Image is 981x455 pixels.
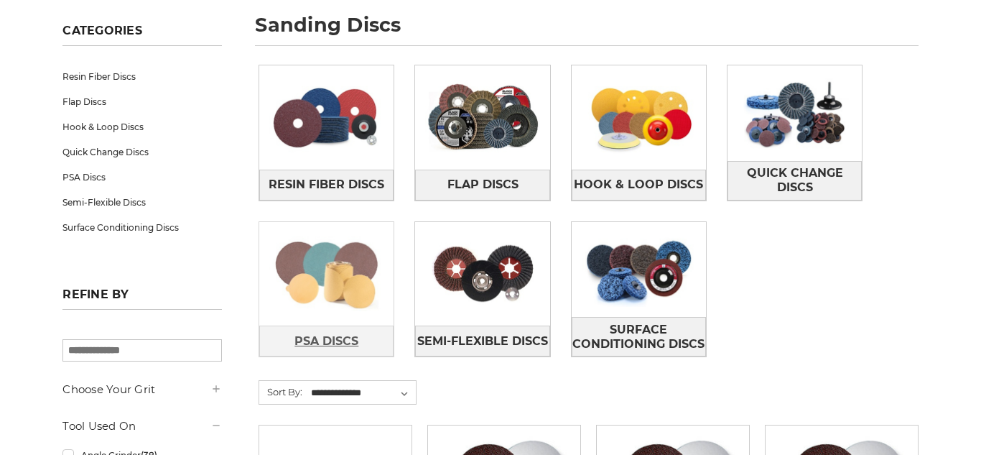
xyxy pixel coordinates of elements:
a: Flap Discs [62,89,221,114]
a: Resin Fiber Discs [62,64,221,89]
a: Hook & Loop Discs [572,170,706,201]
a: Surface Conditioning Discs [572,317,706,357]
a: Surface Conditioning Discs [62,215,221,240]
a: Resin Fiber Discs [259,170,394,201]
h5: Tool Used On [62,418,221,435]
span: PSA Discs [294,329,358,354]
img: Surface Conditioning Discs [572,222,706,318]
h5: Refine by [62,288,221,310]
a: Quick Change Discs [727,161,862,201]
span: Resin Fiber Discs [269,173,384,197]
a: Hook & Loop Discs [62,114,221,139]
a: Quick Change Discs [62,139,221,165]
span: Quick Change Discs [728,161,861,200]
a: Flap Discs [415,170,549,201]
h5: Choose Your Grit [62,381,221,398]
img: Semi-Flexible Discs [415,226,549,322]
label: Sort By: [259,381,302,403]
img: Hook & Loop Discs [572,70,706,165]
h5: Categories [62,24,221,46]
a: Semi-Flexible Discs [415,326,549,357]
img: Quick Change Discs [727,65,862,161]
img: PSA Discs [259,226,394,322]
span: Semi-Flexible Discs [417,329,548,354]
a: PSA Discs [259,326,394,357]
span: Flap Discs [447,173,519,197]
select: Sort By: [309,382,416,404]
span: Hook & Loop Discs [574,173,703,197]
img: Resin Fiber Discs [259,70,394,165]
a: Semi-Flexible Discs [62,190,221,215]
a: PSA Discs [62,165,221,190]
span: Surface Conditioning Discs [572,318,705,357]
h1: sanding discs [255,15,918,46]
img: Flap Discs [415,70,549,165]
